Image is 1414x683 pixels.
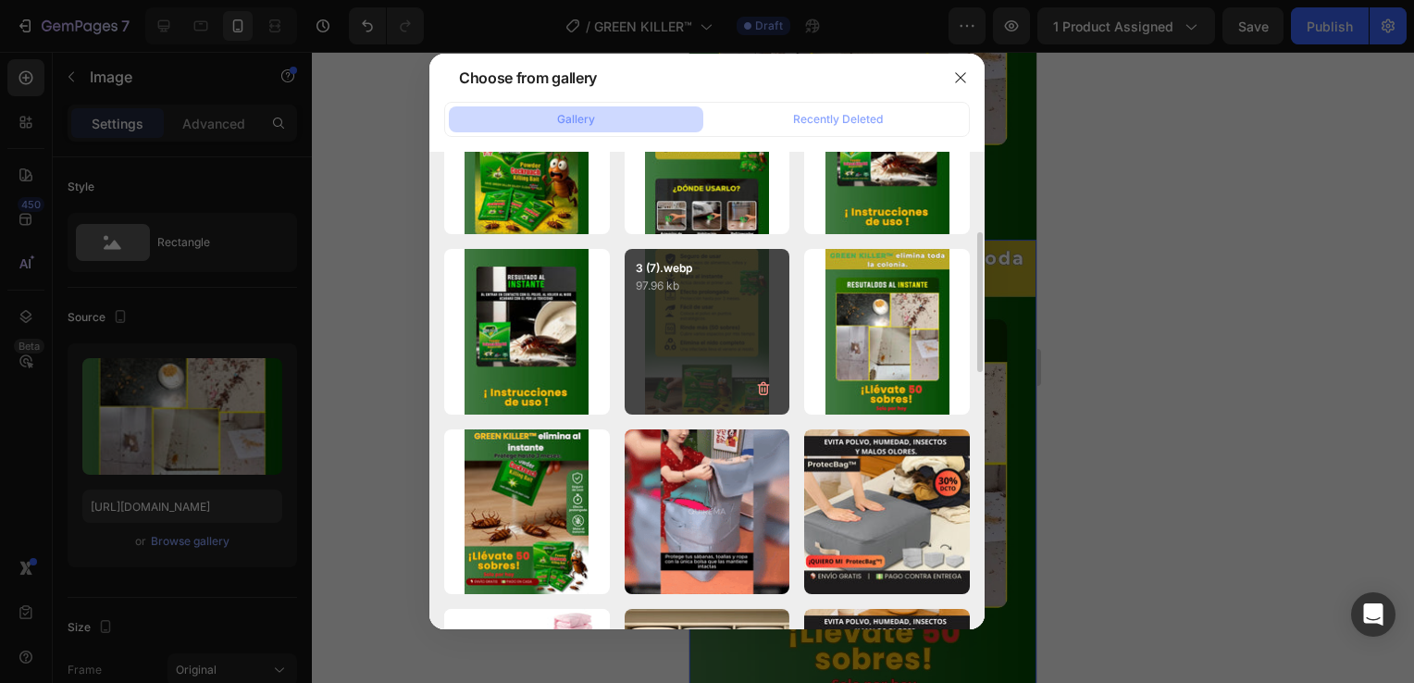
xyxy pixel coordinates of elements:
div: Image [23,162,63,179]
button: Recently Deleted [711,106,965,132]
img: image [825,68,949,234]
img: image [465,249,589,415]
div: Choose from gallery [459,67,597,89]
img: image [825,249,949,415]
img: image [625,429,790,595]
div: Gallery [557,111,595,128]
div: Recently Deleted [793,111,883,128]
div: Open Intercom Messenger [1351,592,1395,637]
img: image [804,429,970,595]
img: image [465,429,589,595]
img: image [465,68,589,234]
p: 3 (7).webp [636,260,779,277]
p: 97.96 kb [636,277,779,295]
img: image [645,68,769,234]
button: Gallery [449,106,703,132]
